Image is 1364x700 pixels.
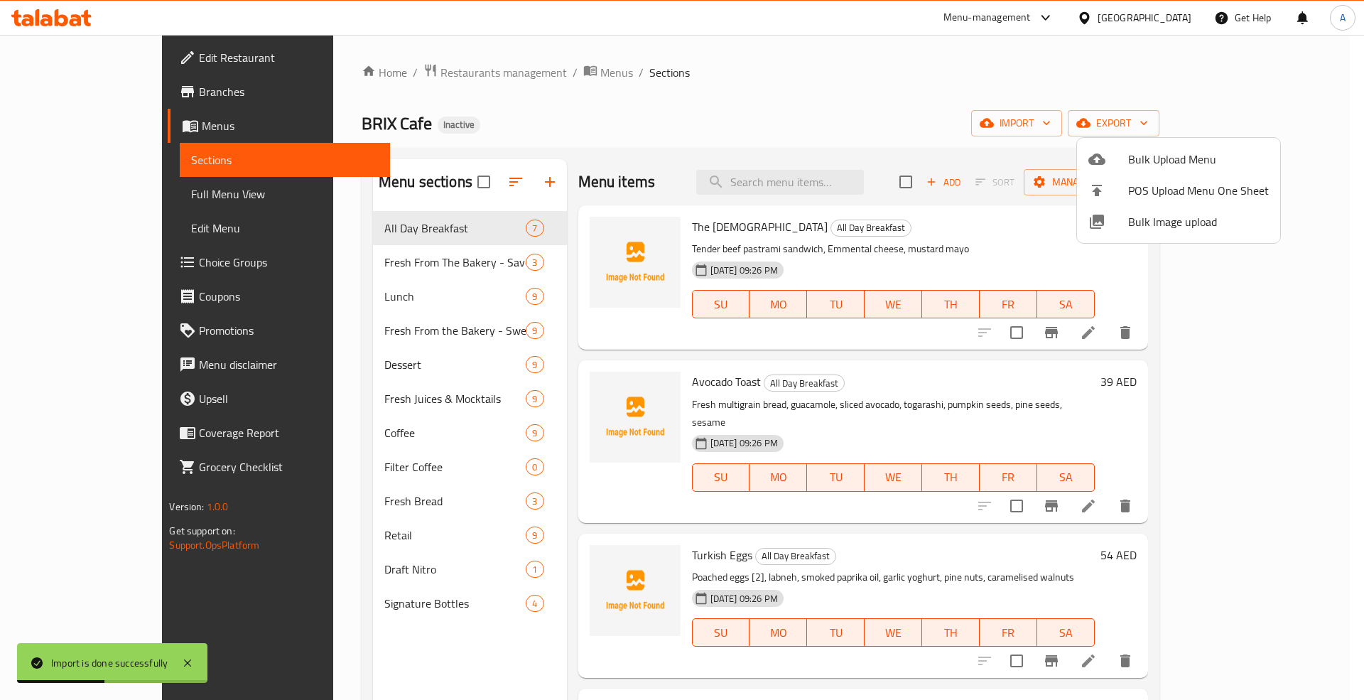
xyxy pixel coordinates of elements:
[1128,182,1269,199] span: POS Upload Menu One Sheet
[1077,175,1280,206] li: POS Upload Menu One Sheet
[1077,144,1280,175] li: Upload bulk menu
[1128,213,1269,230] span: Bulk Image upload
[51,655,168,671] div: Import is done successfully
[1128,151,1269,168] span: Bulk Upload Menu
